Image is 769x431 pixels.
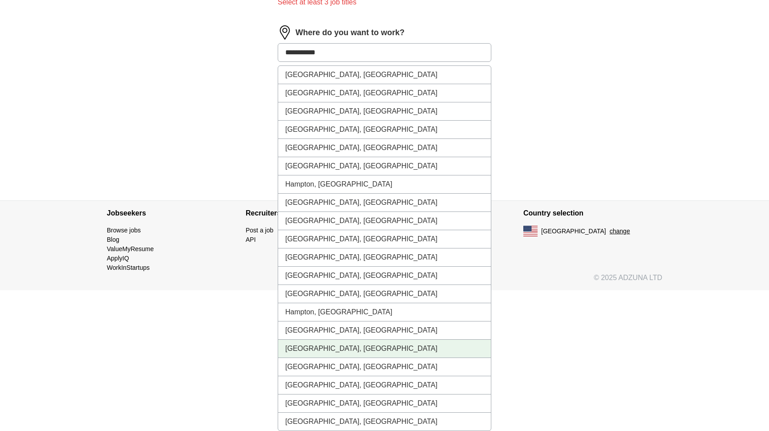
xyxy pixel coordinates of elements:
[278,340,491,358] li: [GEOGRAPHIC_DATA], [GEOGRAPHIC_DATA]
[278,358,491,376] li: [GEOGRAPHIC_DATA], [GEOGRAPHIC_DATA]
[278,25,292,40] img: location.png
[107,245,154,252] a: ValueMyResume
[278,303,491,321] li: Hampton, [GEOGRAPHIC_DATA]
[100,272,669,290] div: © 2025 ADZUNA LTD
[107,264,150,271] a: WorkInStartups
[541,227,606,236] span: [GEOGRAPHIC_DATA]
[278,66,491,84] li: [GEOGRAPHIC_DATA], [GEOGRAPHIC_DATA]
[278,321,491,340] li: [GEOGRAPHIC_DATA], [GEOGRAPHIC_DATA]
[107,236,119,243] a: Blog
[278,157,491,175] li: [GEOGRAPHIC_DATA], [GEOGRAPHIC_DATA]
[246,227,273,234] a: Post a job
[295,27,405,39] label: Where do you want to work?
[278,248,491,267] li: [GEOGRAPHIC_DATA], [GEOGRAPHIC_DATA]
[107,255,129,262] a: ApplyIQ
[278,84,491,102] li: [GEOGRAPHIC_DATA], [GEOGRAPHIC_DATA]
[278,285,491,303] li: [GEOGRAPHIC_DATA], [GEOGRAPHIC_DATA]
[523,201,662,226] h4: Country selection
[278,139,491,157] li: [GEOGRAPHIC_DATA], [GEOGRAPHIC_DATA]
[278,212,491,230] li: [GEOGRAPHIC_DATA], [GEOGRAPHIC_DATA]
[246,236,256,243] a: API
[278,267,491,285] li: [GEOGRAPHIC_DATA], [GEOGRAPHIC_DATA]
[278,230,491,248] li: [GEOGRAPHIC_DATA], [GEOGRAPHIC_DATA]
[278,102,491,121] li: [GEOGRAPHIC_DATA], [GEOGRAPHIC_DATA]
[278,394,491,413] li: [GEOGRAPHIC_DATA], [GEOGRAPHIC_DATA]
[107,227,141,234] a: Browse jobs
[278,376,491,394] li: [GEOGRAPHIC_DATA], [GEOGRAPHIC_DATA]
[278,194,491,212] li: [GEOGRAPHIC_DATA], [GEOGRAPHIC_DATA]
[278,121,491,139] li: [GEOGRAPHIC_DATA], [GEOGRAPHIC_DATA]
[278,413,491,431] li: [GEOGRAPHIC_DATA], [GEOGRAPHIC_DATA]
[610,227,630,236] button: change
[278,175,491,194] li: Hampton, [GEOGRAPHIC_DATA]
[523,226,538,236] img: US flag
